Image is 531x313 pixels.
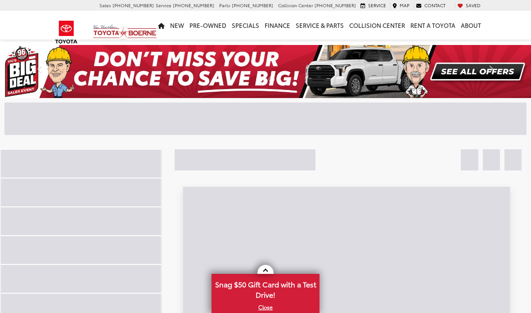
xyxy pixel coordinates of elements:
span: [PHONE_NUMBER] [315,2,356,9]
span: Map [400,2,409,9]
span: [PHONE_NUMBER] [173,2,214,9]
a: Pre-Owned [187,11,229,40]
a: Finance [262,11,293,40]
span: Service [156,2,171,9]
a: About [458,11,484,40]
a: New [167,11,187,40]
a: Contact [414,2,448,9]
span: [PHONE_NUMBER] [232,2,273,9]
a: Rent a Toyota [408,11,458,40]
img: Toyota [49,18,83,47]
span: Collision Center [278,2,313,9]
a: Collision Center [346,11,408,40]
span: Parts [219,2,230,9]
span: Service [368,2,386,9]
a: Service & Parts: Opens in a new tab [293,11,346,40]
span: Contact [424,2,445,9]
img: Vic Vaughan Toyota of Boerne [93,24,157,40]
a: Home [155,11,167,40]
a: Map [390,2,412,9]
a: Service [358,2,388,9]
a: My Saved Vehicles [455,2,483,9]
span: Snag $50 Gift Card with a Test Drive! [212,275,319,302]
span: Sales [99,2,111,9]
a: Specials [229,11,262,40]
span: Saved [466,2,481,9]
span: [PHONE_NUMBER] [112,2,154,9]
